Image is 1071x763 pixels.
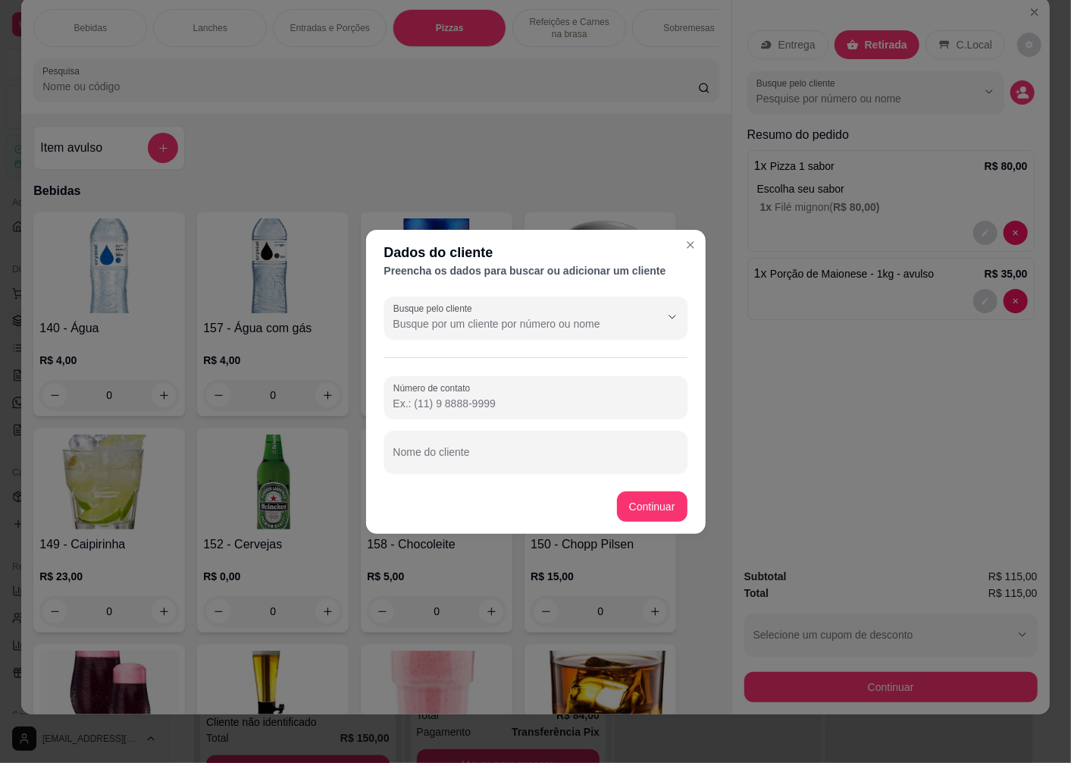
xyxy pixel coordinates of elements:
input: Número de contato [393,396,678,411]
button: Show suggestions [660,304,684,328]
input: Nome do cliente [393,451,678,466]
label: Número de contato [393,381,474,394]
label: Busque pelo cliente [393,301,477,314]
input: Busque pelo cliente [393,316,635,331]
div: Dados do cliente [384,241,687,262]
button: Continuar [617,491,687,522]
div: Preencha os dados para buscar ou adicionar um cliente [384,262,687,278]
button: Close [678,232,703,256]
